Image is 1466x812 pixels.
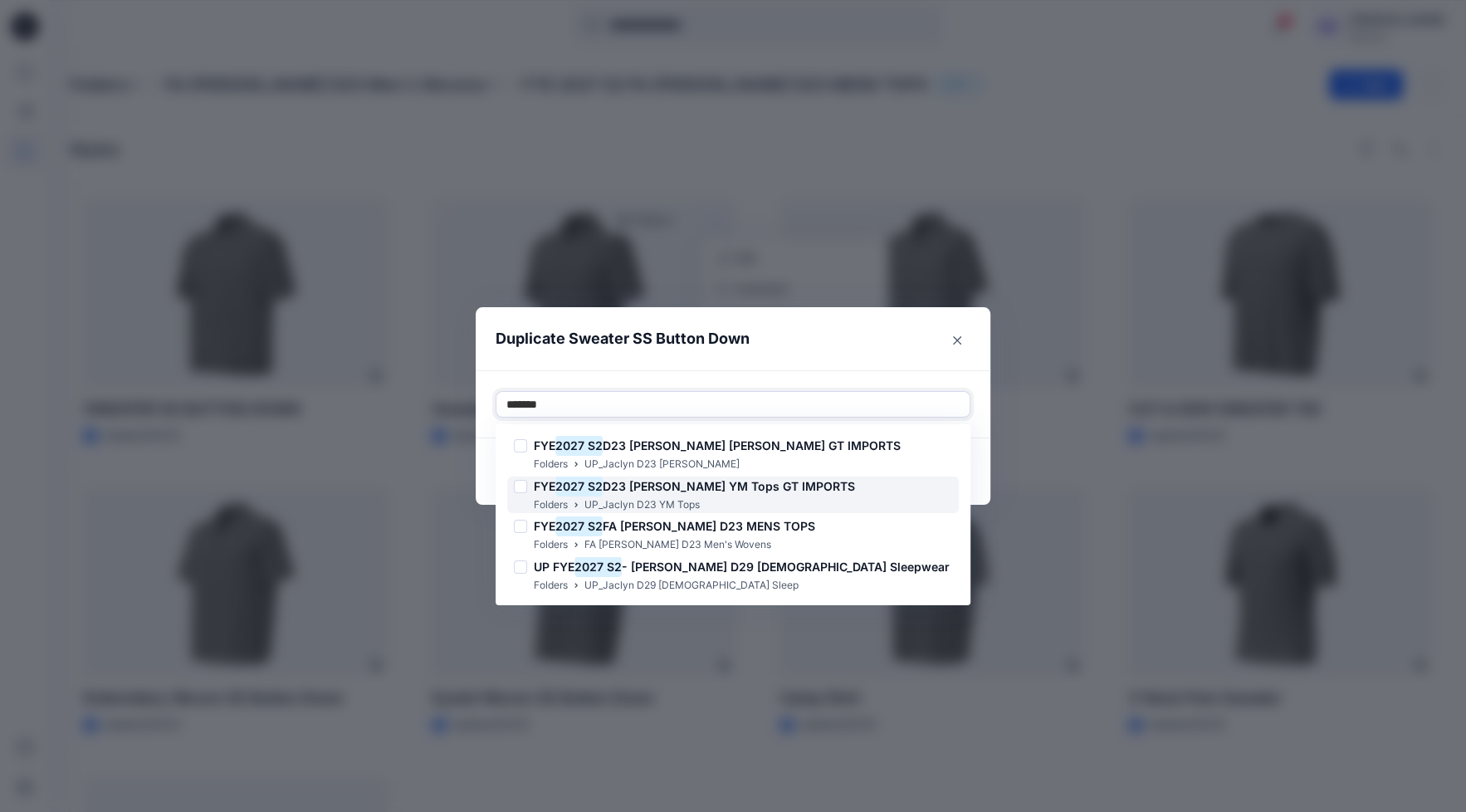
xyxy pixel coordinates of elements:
span: FA [PERSON_NAME] D23 MENS TOPS [603,519,815,533]
span: D23 [PERSON_NAME] YM Tops GT IMPORTS [603,479,855,493]
p: Folders [534,456,568,473]
p: Folders [534,577,568,594]
p: UP_Jaclyn D23 [PERSON_NAME] [584,456,740,473]
mark: 2027 S2 [574,555,622,578]
p: Folders [534,496,568,514]
mark: 2027 S2 [555,434,603,457]
p: Folders [534,536,568,554]
span: - [PERSON_NAME] D29 [DEMOGRAPHIC_DATA] Sleepwear [622,560,950,574]
span: UP FYE [534,560,574,574]
span: FYE [534,479,555,493]
p: Duplicate Sweater SS Button Down [496,327,750,350]
mark: 2027 S2 [555,475,603,497]
button: Close [944,327,970,354]
span: FYE [534,438,555,452]
p: UP_Jaclyn D29 [DEMOGRAPHIC_DATA] Sleep [584,577,799,594]
p: UP_Jaclyn D23 YM Tops [584,496,700,514]
span: D23 [PERSON_NAME] [PERSON_NAME] GT IMPORTS [603,438,901,452]
span: FYE [534,519,555,533]
mark: 2027 S2 [555,515,603,537]
p: FA [PERSON_NAME] D23 Men's Wovens [584,536,771,554]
